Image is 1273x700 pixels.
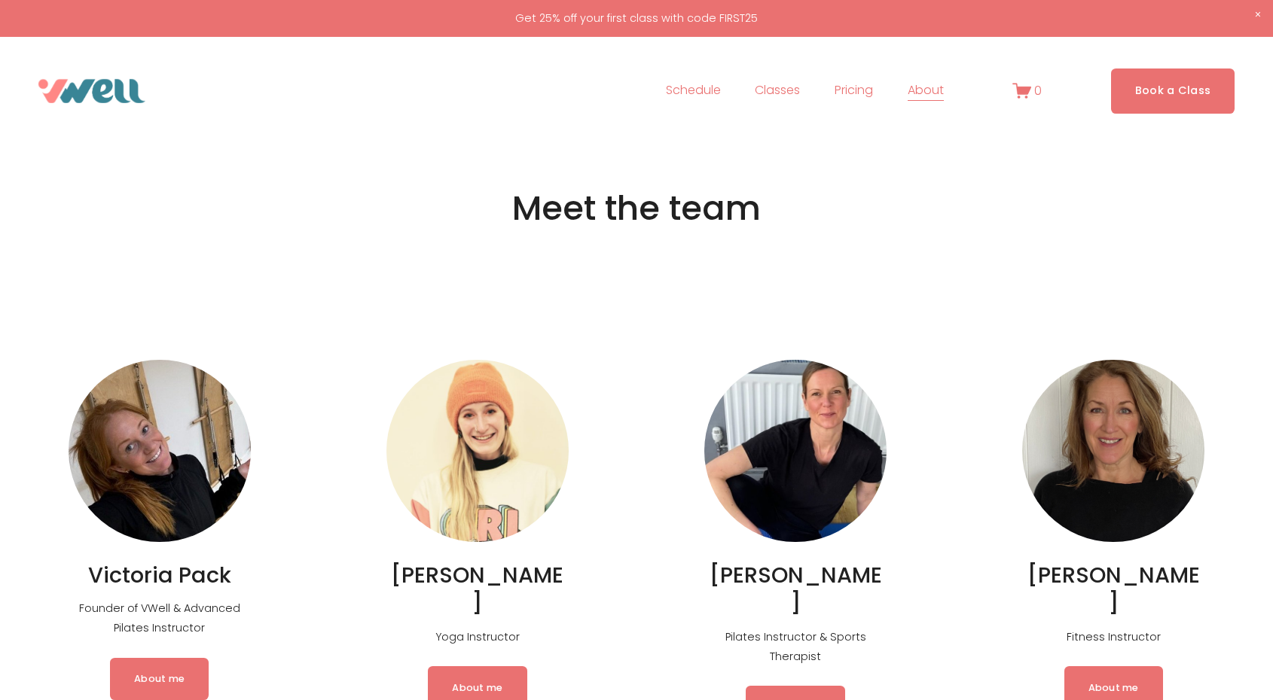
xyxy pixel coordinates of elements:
[110,658,209,700] a: About me
[755,80,800,102] span: Classes
[386,360,569,543] img: Person wearing an orange beanie and a sweater with "GRL PWR" text, smiling.
[386,562,569,618] h2: [PERSON_NAME]
[185,187,1088,230] h2: Meet the team
[704,628,887,667] p: Pilates Instructor & Sports Therapist
[1022,562,1204,618] h2: [PERSON_NAME]
[704,360,887,543] img: Person sitting on a yoga mat indoors, wearing a black shirt and black pants, with socks. Backgrou...
[835,79,873,103] a: Pricing
[908,79,944,103] a: folder dropdown
[666,79,721,103] a: Schedule
[1022,628,1204,647] p: Fitness Instructor
[386,628,569,647] p: Yoga Instructor
[69,599,251,638] p: Founder of VWell & Advanced Pilates Instructor
[1111,68,1235,113] a: Book a Class
[1012,81,1043,100] a: 0 items in cart
[908,80,944,102] span: About
[1034,82,1042,99] span: 0
[704,562,887,618] h2: [PERSON_NAME]
[38,79,145,103] img: VWell
[755,79,800,103] a: folder dropdown
[69,562,251,589] h2: Victoria Pack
